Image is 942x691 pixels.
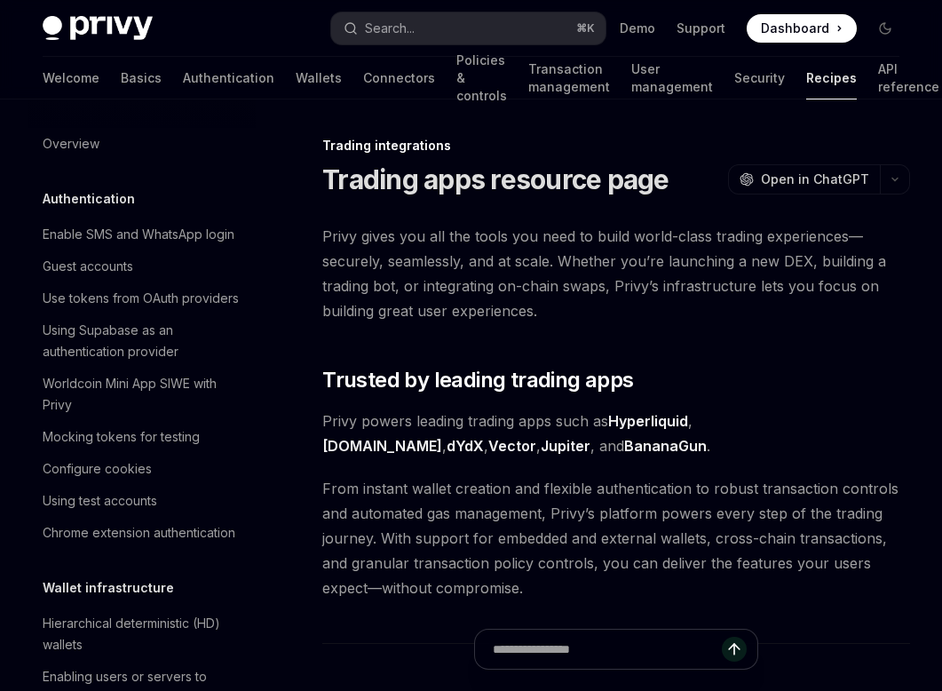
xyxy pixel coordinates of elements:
[728,164,880,195] button: Open in ChatGPT
[43,16,153,41] img: dark logo
[322,366,633,394] span: Trusted by leading trading apps
[331,12,606,44] button: Open search
[28,421,256,453] a: Mocking tokens for testing
[322,163,669,195] h1: Trading apps resource page
[322,224,910,323] span: Privy gives you all the tools you need to build world-class trading experiences—securely, seamles...
[28,517,256,549] a: Chrome extension authentication
[365,18,415,39] div: Search...
[28,485,256,517] a: Using test accounts
[878,57,939,99] a: API reference
[43,188,135,210] h5: Authentication
[43,426,200,448] div: Mocking tokens for testing
[761,20,829,37] span: Dashboard
[747,14,857,43] a: Dashboard
[43,373,245,416] div: Worldcoin Mini App SIWE with Privy
[493,630,722,669] input: Ask a question...
[363,57,435,99] a: Connectors
[620,20,655,37] a: Demo
[28,218,256,250] a: Enable SMS and WhatsApp login
[576,21,595,36] span: ⌘ K
[322,437,442,456] a: [DOMAIN_NAME]
[322,409,910,458] span: Privy powers leading trading apps such as , , , , , and .
[28,368,256,421] a: Worldcoin Mini App SIWE with Privy
[28,282,256,314] a: Use tokens from OAuth providers
[28,453,256,485] a: Configure cookies
[871,14,899,43] button: Toggle dark mode
[322,137,910,155] div: Trading integrations
[488,437,536,456] a: Vector
[624,437,707,456] a: BananaGun
[28,314,256,368] a: Using Supabase as an authentication provider
[43,522,235,544] div: Chrome extension authentication
[541,437,590,456] a: Jupiter
[734,57,785,99] a: Security
[43,256,133,277] div: Guest accounts
[528,57,610,99] a: Transaction management
[28,608,256,661] a: Hierarchical deterministic (HD) wallets
[43,288,239,309] div: Use tokens from OAuth providers
[456,57,507,99] a: Policies & controls
[43,133,99,155] div: Overview
[677,20,725,37] a: Support
[761,171,869,188] span: Open in ChatGPT
[43,224,234,245] div: Enable SMS and WhatsApp login
[43,458,152,480] div: Configure cookies
[322,476,910,600] span: From instant wallet creation and flexible authentication to robust transaction controls and autom...
[43,57,99,99] a: Welcome
[447,437,484,456] a: dYdX
[43,577,174,599] h5: Wallet infrastructure
[43,613,245,655] div: Hierarchical deterministic (HD) wallets
[121,57,162,99] a: Basics
[631,57,713,99] a: User management
[608,412,688,431] a: Hyperliquid
[806,57,857,99] a: Recipes
[296,57,342,99] a: Wallets
[183,57,274,99] a: Authentication
[43,320,245,362] div: Using Supabase as an authentication provider
[43,490,157,512] div: Using test accounts
[28,250,256,282] a: Guest accounts
[722,637,747,662] button: Send message
[28,128,256,160] a: Overview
